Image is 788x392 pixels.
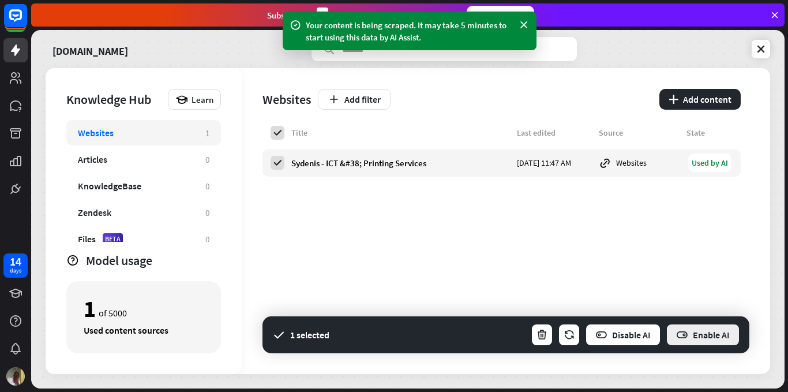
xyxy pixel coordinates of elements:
div: Websites [78,127,114,139]
div: Subscribe in days to get your first month for $1 [267,8,457,23]
div: Websites [599,156,680,169]
a: 14 days [3,253,28,278]
div: 0 [205,234,209,245]
div: 1 [205,128,209,139]
button: plusAdd content [659,89,741,110]
div: 1 [84,299,96,319]
div: Model usage [86,252,221,268]
button: Add filter [318,89,391,110]
div: 0 [205,207,209,218]
div: Last edited [517,128,592,138]
div: 0 [205,154,209,165]
div: 1 selected [290,329,329,341]
div: 0 [205,181,209,192]
div: BETA [103,233,123,245]
div: days [10,267,21,275]
div: Title [291,128,510,138]
button: Disable AI [585,323,661,346]
div: Your content is being scraped. It may take 5 minutes to start using this data by AI Assist. [306,19,513,43]
div: Used content sources [84,324,204,336]
div: of 5000 [84,299,204,319]
div: Subscribe now [467,6,534,24]
span: Learn [192,94,213,105]
div: Knowledge Hub [66,91,162,107]
div: Used by AI [688,154,731,172]
div: Source [599,128,680,138]
div: KnowledgeBase [78,180,141,192]
div: Articles [78,154,107,165]
div: 14 [10,256,21,267]
div: Websites [262,91,311,107]
div: [DATE] 11:47 AM [517,158,592,168]
button: Open LiveChat chat widget [9,5,44,39]
i: plus [669,95,678,104]
div: State [686,128,733,138]
button: Enable AI [666,323,740,346]
div: Sydenis - ICT &#38; Printing Services [291,158,510,169]
div: Files [78,233,96,245]
div: Zendesk [78,207,111,218]
div: 3 [317,8,328,23]
a: [DOMAIN_NAME] [52,37,128,61]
